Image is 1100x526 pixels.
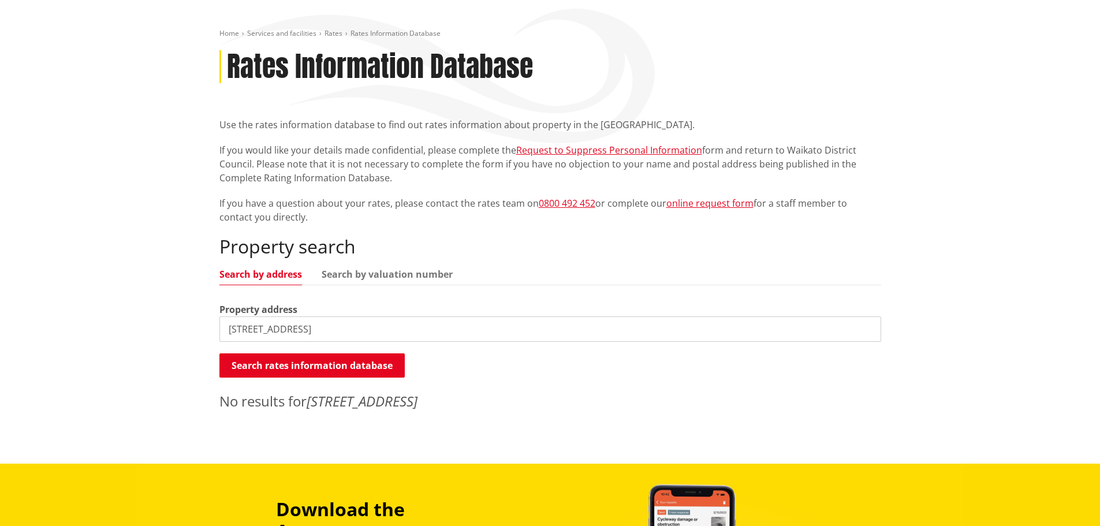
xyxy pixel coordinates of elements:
[219,270,302,279] a: Search by address
[350,28,441,38] span: Rates Information Database
[227,50,533,84] h1: Rates Information Database
[219,143,881,185] p: If you would like your details made confidential, please complete the form and return to Waikato ...
[307,391,417,411] em: [STREET_ADDRESS]
[322,270,453,279] a: Search by valuation number
[219,196,881,224] p: If you have a question about your rates, please contact the rates team on or complete our for a s...
[219,391,881,412] p: No results for
[219,303,297,316] label: Property address
[219,28,239,38] a: Home
[539,197,595,210] a: 0800 492 452
[219,29,881,39] nav: breadcrumb
[247,28,316,38] a: Services and facilities
[219,353,405,378] button: Search rates information database
[219,118,881,132] p: Use the rates information database to find out rates information about property in the [GEOGRAPHI...
[219,316,881,342] input: e.g. Duke Street NGARUAWAHIA
[219,236,881,258] h2: Property search
[666,197,754,210] a: online request form
[516,144,702,156] a: Request to Suppress Personal Information
[325,28,342,38] a: Rates
[1047,477,1088,519] iframe: Messenger Launcher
